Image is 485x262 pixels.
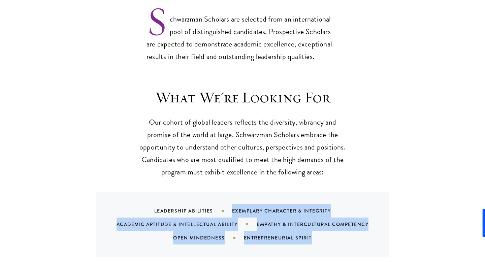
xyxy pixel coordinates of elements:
div: Open Mindedness [173,234,244,241]
p: Schwarzman Scholars are selected from an international pool of distinguished candidates. Prospect... [147,2,338,63]
div: Exemplary Character & Integrity [232,207,348,214]
div: Entrepreneurial Spirit [244,234,329,241]
div: Academic Aptitude & Intellectual Ability [117,221,257,228]
div: Leadership Abilities [154,207,232,214]
h3: What We're Looking For [138,88,347,107]
p: Our cohort of global leaders reflects the diversity, vibrancy and promise of the world at large. ... [138,116,347,178]
div: Empathy & Intercultural Competency [257,221,385,228]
